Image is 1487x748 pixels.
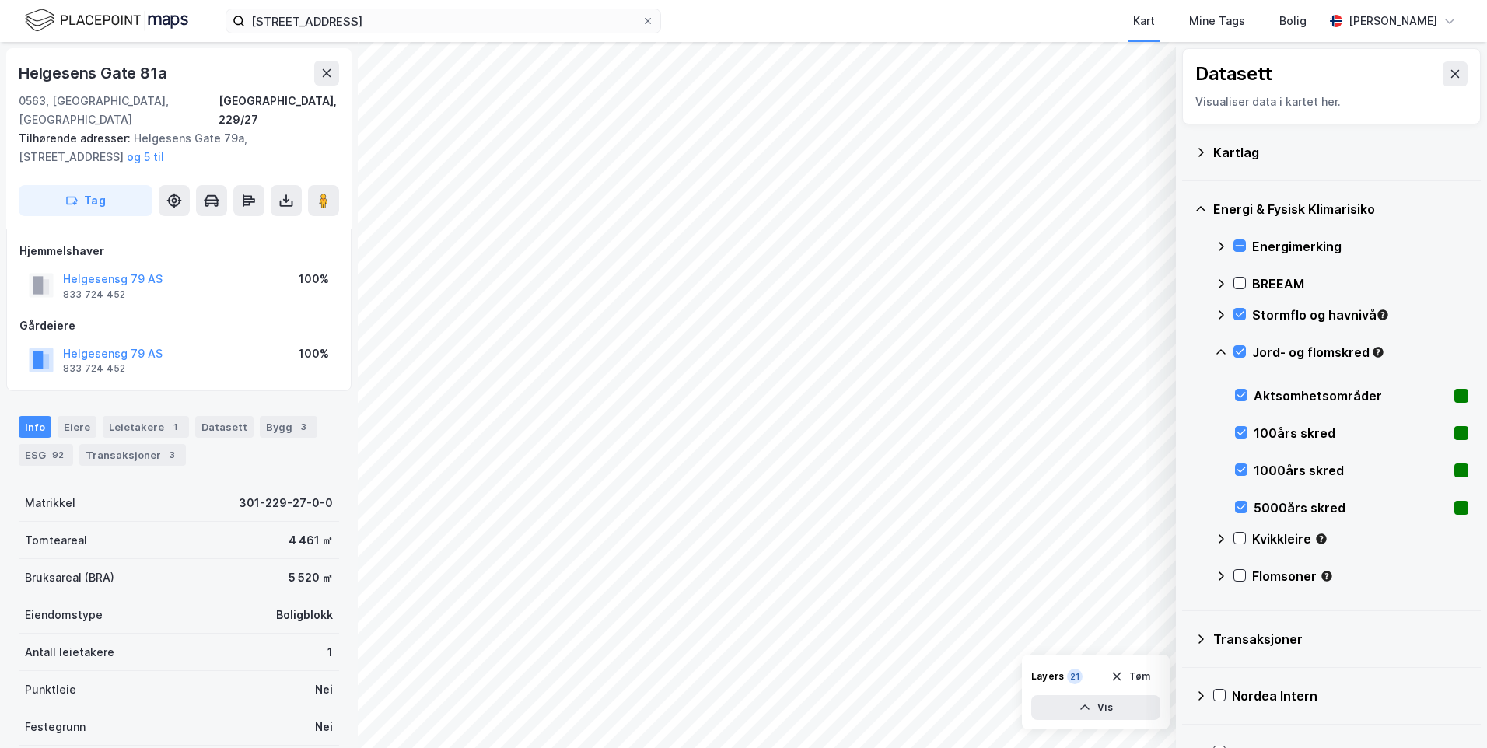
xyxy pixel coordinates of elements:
div: Boligblokk [276,606,333,624]
div: Kvikkleire [1252,530,1468,548]
div: Flomsoner [1252,567,1468,585]
div: Bruksareal (BRA) [25,568,114,587]
div: 833 724 452 [63,288,125,301]
div: Mine Tags [1189,12,1245,30]
div: Aktsomhetsområder [1254,386,1448,405]
div: Gårdeiere [19,316,338,335]
div: Eiere [58,416,96,438]
div: Tooltip anchor [1314,532,1328,546]
button: Tøm [1100,664,1160,689]
div: 0563, [GEOGRAPHIC_DATA], [GEOGRAPHIC_DATA] [19,92,219,129]
div: Tooltip anchor [1371,345,1385,359]
div: Transaksjoner [79,444,186,466]
div: 100års skred [1254,424,1448,442]
div: Jord- og flomskred [1252,343,1468,362]
div: Stormflo og havnivå [1252,306,1468,324]
div: Bolig [1279,12,1307,30]
div: 100% [299,270,329,288]
iframe: Chat Widget [1409,673,1487,748]
button: Tag [19,185,152,216]
button: Vis [1031,695,1160,720]
div: Punktleie [25,680,76,699]
div: Helgesens Gate 81a [19,61,170,86]
div: Hjemmelshaver [19,242,338,260]
div: 3 [296,419,311,435]
div: 5000års skred [1254,498,1448,517]
div: Tooltip anchor [1376,308,1390,322]
span: Tilhørende adresser: [19,131,134,145]
div: Nei [315,680,333,699]
div: Tooltip anchor [1320,569,1334,583]
div: Leietakere [103,416,189,438]
div: Kartlag [1213,143,1468,162]
div: Eiendomstype [25,606,103,624]
div: [GEOGRAPHIC_DATA], 229/27 [219,92,339,129]
div: Nei [315,718,333,736]
div: 4 461 ㎡ [289,531,333,550]
div: Nordea Intern [1232,687,1468,705]
div: 1 [327,643,333,662]
div: ESG [19,444,73,466]
div: Energimerking [1252,237,1468,256]
div: Info [19,416,51,438]
input: Søk på adresse, matrikkel, gårdeiere, leietakere eller personer [245,9,642,33]
img: logo.f888ab2527a4732fd821a326f86c7f29.svg [25,7,188,34]
div: BREEAM [1252,274,1468,293]
div: 92 [49,447,67,463]
div: 5 520 ㎡ [289,568,333,587]
div: Matrikkel [25,494,75,512]
div: Energi & Fysisk Klimarisiko [1213,200,1468,218]
div: Kart [1133,12,1155,30]
div: 3 [164,447,180,463]
div: 1 [167,419,183,435]
div: Festegrunn [25,718,86,736]
div: 1000års skred [1254,461,1448,480]
div: Datasett [1195,61,1272,86]
div: 100% [299,344,329,363]
div: Bygg [260,416,317,438]
div: Antall leietakere [25,643,114,662]
div: Visualiser data i kartet her. [1195,93,1468,111]
div: Datasett [195,416,254,438]
div: 301-229-27-0-0 [239,494,333,512]
div: Helgesens Gate 79a, [STREET_ADDRESS] [19,129,327,166]
div: [PERSON_NAME] [1349,12,1437,30]
div: 21 [1067,669,1083,684]
div: Transaksjoner [1213,630,1468,648]
div: Layers [1031,670,1064,683]
div: 833 724 452 [63,362,125,375]
div: Tomteareal [25,531,87,550]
